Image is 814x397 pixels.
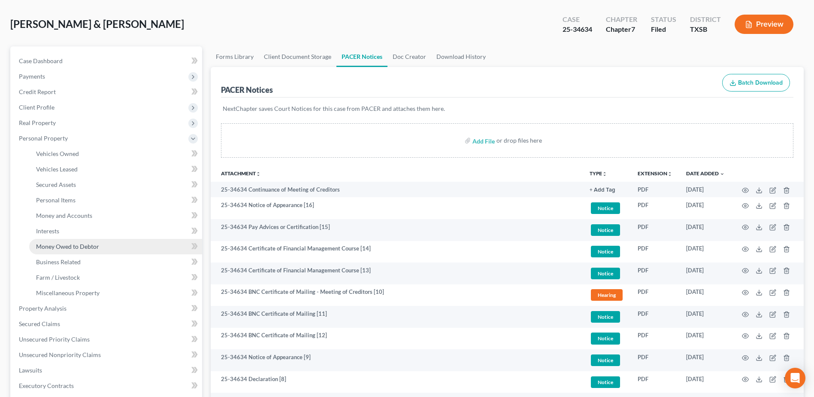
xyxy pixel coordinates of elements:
span: Notice [591,376,620,388]
td: 25-34634 Notice of Appearance [16] [211,197,583,219]
td: PDF [631,263,679,284]
td: 25-34634 Certificate of Financial Management Course [14] [211,241,583,263]
div: Case [563,15,592,24]
a: Hearing [590,288,624,302]
td: 25-34634 BNC Certificate of Mailing [12] [211,328,583,350]
span: Lawsuits [19,366,42,374]
a: Notice [590,201,624,215]
a: Client Document Storage [259,46,336,67]
span: Secured Assets [36,181,76,188]
i: unfold_more [667,171,672,177]
i: unfold_more [602,171,607,177]
span: Credit Report [19,88,56,95]
a: + Add Tag [590,186,624,194]
div: Chapter [606,24,637,34]
a: Vehicles Owned [29,146,202,162]
td: [DATE] [679,349,732,371]
td: 25-34634 BNC Certificate of Mailing [11] [211,306,583,328]
span: Batch Download [738,79,783,86]
span: Notice [591,354,620,366]
a: Unsecured Priority Claims [12,332,202,347]
i: unfold_more [256,171,261,177]
span: Miscellaneous Property [36,289,100,296]
button: Preview [735,15,793,34]
span: Money and Accounts [36,212,92,219]
span: Real Property [19,119,56,126]
td: PDF [631,306,679,328]
a: Credit Report [12,84,202,100]
a: Notice [590,375,624,389]
span: Case Dashboard [19,57,63,64]
a: Attachmentunfold_more [221,170,261,177]
td: 25-34634 BNC Certificate of Mailing - Meeting of Creditors [10] [211,284,583,306]
td: [DATE] [679,371,732,393]
span: Notice [591,202,620,214]
span: Secured Claims [19,320,60,327]
button: + Add Tag [590,187,615,193]
button: Batch Download [722,74,790,92]
a: Executory Contracts [12,378,202,394]
div: Chapter [606,15,637,24]
td: PDF [631,349,679,371]
div: TXSB [690,24,721,34]
button: TYPEunfold_more [590,171,607,177]
td: 25-34634 Certificate of Financial Management Course [13] [211,263,583,284]
a: Notice [590,331,624,345]
span: [PERSON_NAME] & [PERSON_NAME] [10,18,184,30]
div: or drop files here [496,136,542,145]
td: PDF [631,241,679,263]
a: Case Dashboard [12,53,202,69]
span: Unsecured Nonpriority Claims [19,351,101,358]
span: Money Owed to Debtor [36,243,99,250]
span: Interests [36,227,59,235]
span: Personal Property [19,134,68,142]
span: Notice [591,311,620,323]
span: Business Related [36,258,81,266]
a: Download History [431,46,491,67]
a: Forms Library [211,46,259,67]
td: [DATE] [679,219,732,241]
span: Unsecured Priority Claims [19,336,90,343]
div: Filed [651,24,676,34]
td: [DATE] [679,182,732,197]
td: [DATE] [679,263,732,284]
span: Farm / Livestock [36,274,80,281]
span: Hearing [591,289,623,301]
a: Notice [590,266,624,281]
div: PACER Notices [221,85,273,95]
td: PDF [631,182,679,197]
td: PDF [631,197,679,219]
a: Miscellaneous Property [29,285,202,301]
a: Money Owed to Debtor [29,239,202,254]
td: PDF [631,284,679,306]
td: PDF [631,219,679,241]
i: expand_more [720,171,725,177]
td: 25-34634 Notice of Appearance [9] [211,349,583,371]
span: Vehicles Leased [36,165,78,173]
td: [DATE] [679,306,732,328]
span: Client Profile [19,104,54,111]
div: Open Intercom Messenger [785,368,805,388]
span: Vehicles Owned [36,150,79,157]
a: Unsecured Nonpriority Claims [12,347,202,363]
a: Business Related [29,254,202,270]
span: Notice [591,333,620,344]
a: Extensionunfold_more [638,170,672,177]
span: Notice [591,268,620,279]
td: PDF [631,371,679,393]
a: Doc Creator [387,46,431,67]
a: Notice [590,310,624,324]
td: 25-34634 Pay Advices or Certification [15] [211,219,583,241]
a: Lawsuits [12,363,202,378]
span: Property Analysis [19,305,67,312]
a: Personal Items [29,192,202,208]
span: Notice [591,224,620,236]
div: Status [651,15,676,24]
a: Farm / Livestock [29,270,202,285]
td: 25-34634 Continuance of Meeting of Creditors [211,182,583,197]
a: Interests [29,223,202,239]
a: Secured Assets [29,177,202,192]
span: Personal Items [36,196,76,204]
td: 25-34634 Declaration [8] [211,371,583,393]
span: Payments [19,73,45,80]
